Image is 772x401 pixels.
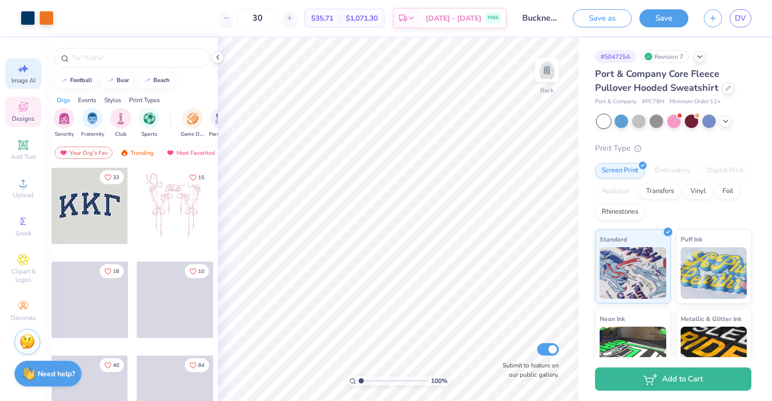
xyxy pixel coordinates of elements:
[209,131,233,138] span: Parent's Weekend
[716,184,740,199] div: Foil
[681,234,702,245] span: Puff Ink
[181,131,204,138] span: Game Day
[115,131,126,138] span: Club
[185,264,209,278] button: Like
[100,358,124,372] button: Like
[81,108,104,138] div: filter for Fraternity
[215,113,227,124] img: Parent's Weekend Image
[488,14,498,22] span: FREE
[600,327,666,378] img: Neon Ink
[641,50,689,63] div: Revision 7
[139,108,159,138] div: filter for Sports
[120,149,128,156] img: trending.gif
[100,264,124,278] button: Like
[13,191,34,199] span: Upload
[595,184,636,199] div: Applique
[681,327,747,378] img: Metallic & Glitter Ink
[141,131,157,138] span: Sports
[540,86,554,95] div: Back
[595,68,719,94] span: Port & Company Core Fleece Pullover Hooded Sweatshirt
[113,269,119,274] span: 18
[143,77,151,84] img: trend_line.gif
[198,175,204,180] span: 15
[117,77,129,83] div: bear
[143,113,155,124] img: Sports Image
[11,314,36,322] span: Decorate
[735,12,746,24] span: DV
[537,60,557,81] img: Back
[426,13,481,24] span: [DATE] - [DATE]
[38,369,75,379] strong: Need help?
[129,95,160,105] div: Print Types
[497,361,559,379] label: Submit to feature on our public gallery.
[431,376,447,386] span: 100 %
[100,170,124,184] button: Like
[60,77,68,84] img: trend_line.gif
[70,77,92,83] div: football
[162,147,220,159] div: Most Favorited
[11,153,36,161] span: Add Text
[54,108,74,138] div: filter for Sorority
[181,108,204,138] button: filter button
[595,367,751,391] button: Add to Cart
[595,204,645,220] div: Rhinestones
[153,77,170,83] div: beach
[669,98,721,106] span: Minimum Order: 12 +
[595,142,751,154] div: Print Type
[514,8,565,28] input: Untitled Design
[185,170,209,184] button: Like
[12,115,35,123] span: Designs
[113,363,119,368] span: 40
[15,229,31,237] span: Greek
[700,163,750,179] div: Digital Print
[113,175,119,180] span: 33
[595,50,636,63] div: # 504725A
[78,95,96,105] div: Events
[187,113,199,124] img: Game Day Image
[600,234,627,245] span: Standard
[87,113,98,124] img: Fraternity Image
[681,313,742,324] span: Metallic & Glitter Ink
[11,76,36,85] span: Image AI
[209,108,233,138] div: filter for Parent's Weekend
[54,108,74,138] button: filter button
[101,73,134,88] button: bear
[648,163,697,179] div: Embroidery
[110,108,131,138] div: filter for Club
[5,267,41,284] span: Clipart & logos
[137,73,174,88] button: beach
[185,358,209,372] button: Like
[59,149,68,156] img: most_fav.gif
[104,95,121,105] div: Styles
[81,108,104,138] button: filter button
[600,247,666,299] img: Standard
[71,53,203,63] input: Try "Alpha"
[198,269,204,274] span: 10
[642,98,664,106] span: # PC78H
[54,73,97,88] button: football
[684,184,713,199] div: Vinyl
[573,9,632,27] button: Save as
[166,149,174,156] img: most_fav.gif
[58,113,70,124] img: Sorority Image
[346,13,378,24] span: $1,071.30
[595,98,637,106] span: Port & Company
[55,147,112,159] div: Your Org's Fav
[110,108,131,138] button: filter button
[81,131,104,138] span: Fraternity
[57,95,70,105] div: Orgs
[115,113,126,124] img: Club Image
[595,163,645,179] div: Screen Print
[681,247,747,299] img: Puff Ink
[639,184,681,199] div: Transfers
[639,9,688,27] button: Save
[600,313,625,324] span: Neon Ink
[139,108,159,138] button: filter button
[116,147,158,159] div: Trending
[106,77,115,84] img: trend_line.gif
[730,9,751,27] a: DV
[311,13,333,24] span: $35.71
[181,108,204,138] div: filter for Game Day
[198,363,204,368] span: 84
[237,9,278,27] input: – –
